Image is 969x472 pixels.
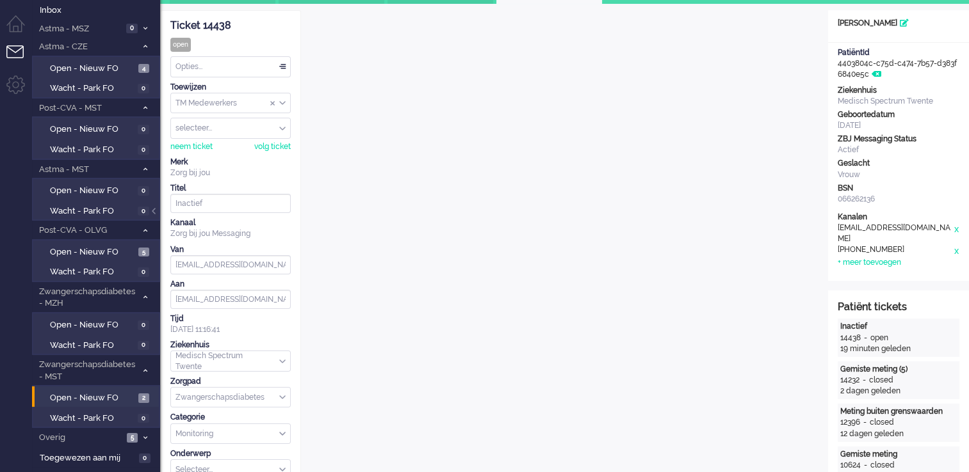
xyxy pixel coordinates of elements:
div: Ziekenhuis [170,340,291,350]
div: Zorg bij jou [170,168,291,178]
div: Titel [170,183,291,194]
div: Gemiste meting [840,449,957,460]
div: Ziekenhuis [838,85,959,96]
div: 2 dagen geleden [840,386,957,397]
span: 0 [138,320,149,330]
div: x [953,244,959,257]
div: volg ticket [254,141,291,152]
div: ZBJ Messaging Status [838,134,959,145]
span: Astma - CZE [37,41,136,53]
div: Kanalen [838,212,959,223]
a: Open - Nieuw FO 4 [37,61,159,75]
span: 0 [138,207,149,216]
div: Geboortedatum [838,109,959,120]
div: Aan [170,279,291,290]
div: Toewijzen [170,82,291,93]
span: 0 [138,186,149,196]
span: Wacht - Park FO [50,266,134,278]
div: open [170,38,191,52]
a: Wacht - Park FO 0 [37,264,159,278]
span: Wacht - Park FO [50,205,134,217]
div: Medisch Spectrum Twente [838,96,959,107]
div: - [861,333,870,343]
div: 10624 [840,460,861,471]
div: Meting buiten grenswaarden [840,406,957,417]
span: 0 [138,84,149,93]
a: Open - Nieuw FO 2 [37,390,159,404]
span: Zwangerschapsdiabetes - MST [37,359,136,382]
div: 14438 [840,333,861,343]
div: - [860,417,870,428]
span: Toegewezen aan mij [40,452,135,464]
a: Open - Nieuw FO 5 [37,244,159,258]
span: Wacht - Park FO [50,413,134,425]
div: [PHONE_NUMBER] [838,244,953,257]
li: Dashboard menu [6,15,35,44]
a: Open - Nieuw FO 0 [37,122,159,136]
a: Wacht - Park FO 0 [37,338,159,352]
div: Kanaal [170,217,291,228]
span: Wacht - Park FO [50,83,134,95]
span: Open - Nieuw FO [50,246,135,258]
div: Merk [170,157,291,168]
span: Overig [37,432,123,444]
span: Open - Nieuw FO [50,123,134,136]
span: 5 [127,433,138,443]
div: closed [870,460,895,471]
span: Open - Nieuw FO [50,185,134,197]
div: [DATE] 11:16:41 [170,313,291,335]
span: 0 [138,267,149,277]
span: 0 [138,414,149,423]
span: 4 [138,64,149,74]
span: Open - Nieuw FO [50,319,134,331]
div: Categorie [170,412,291,423]
div: Patiënt tickets [838,300,959,315]
div: Tijd [170,313,291,324]
div: open [870,333,888,343]
a: Wacht - Park FO 0 [37,142,159,156]
div: Van [170,244,291,255]
span: Astma - MSZ [37,23,122,35]
div: + meer toevoegen [838,257,901,268]
span: Astma - MST [37,164,136,176]
span: Post-CVA - OLVG [37,224,136,237]
div: PatiëntId [838,47,959,58]
div: 12 dagen geleden [840,429,957,439]
span: Open - Nieuw FO [50,63,135,75]
div: 4403804c-c75d-c474-7b57-d383f6840e5c [828,47,969,80]
li: Admin menu [6,75,35,104]
span: 0 [138,125,149,134]
div: Gemiste meting (5) [840,364,957,375]
div: Assign Group [170,93,291,114]
span: Wacht - Park FO [50,340,134,352]
span: Post-CVA - MST [37,102,136,114]
div: x [953,223,959,244]
div: closed [869,375,893,386]
a: Open - Nieuw FO 0 [37,317,159,331]
span: 5 [138,248,149,257]
div: Vrouw [838,169,959,180]
div: 066262136 [838,194,959,205]
span: Inbox [40,4,160,17]
div: Zorg bij jou Messaging [170,228,291,239]
div: [EMAIL_ADDRESS][DOMAIN_NAME] [838,223,953,244]
span: Open - Nieuw FO [50,392,135,404]
a: Toegewezen aan mij 0 [37,450,160,464]
span: 0 [139,453,151,463]
div: [PERSON_NAME] [828,18,969,29]
a: Wacht - Park FO 0 [37,81,159,95]
div: 12396 [840,417,860,428]
div: - [859,375,869,386]
li: Tickets menu [6,45,35,74]
span: 2 [138,393,149,403]
a: Wacht - Park FO 0 [37,203,159,217]
div: neem ticket [170,141,213,152]
span: 0 [138,145,149,155]
div: 14232 [840,375,859,386]
div: [DATE] [838,120,959,131]
div: Ticket 14438 [170,19,291,33]
body: Rich Text Area. Press ALT-0 for help. [5,5,504,28]
span: 0 [138,341,149,350]
div: closed [870,417,894,428]
div: Inactief [840,321,957,332]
